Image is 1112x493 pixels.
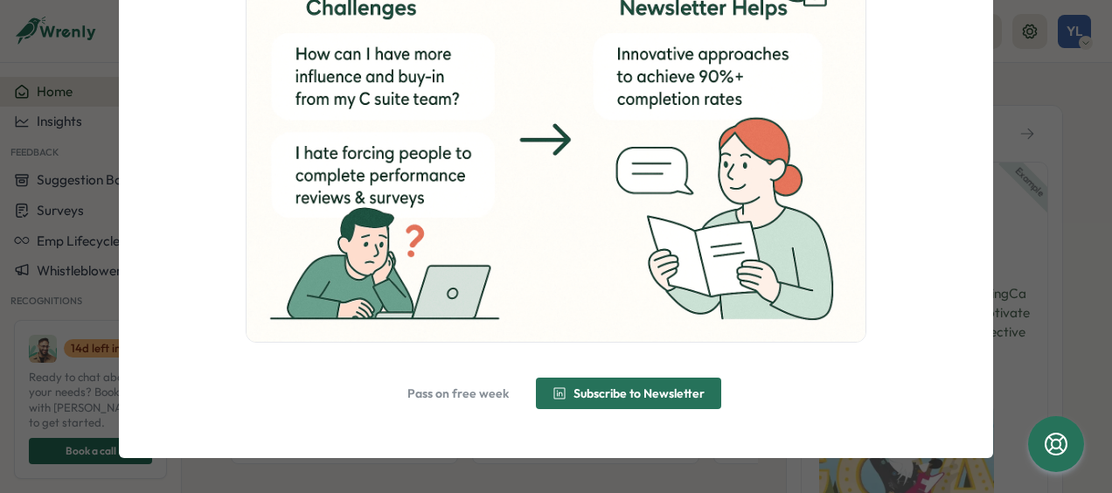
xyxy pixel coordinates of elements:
button: Pass on free week [391,378,525,409]
button: Subscribe to Newsletter [536,378,721,409]
span: Subscribe to Newsletter [573,387,705,399]
span: Pass on free week [407,387,509,399]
